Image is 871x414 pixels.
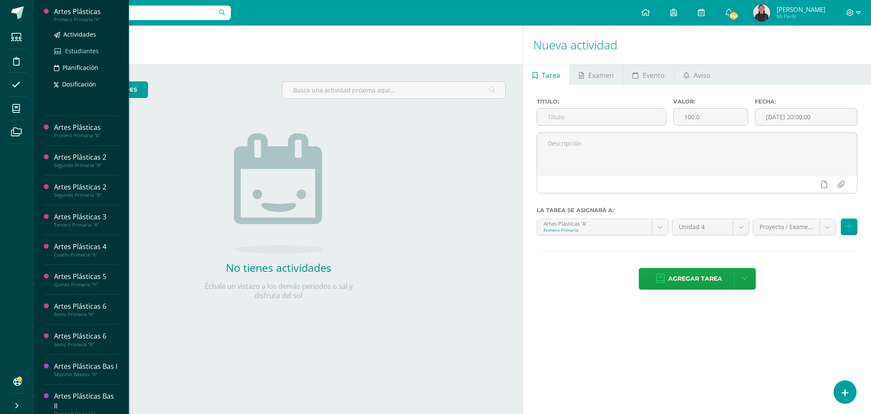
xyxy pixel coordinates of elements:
h1: Nueva actividad [533,26,861,64]
span: Agregar tarea [668,268,722,289]
a: Examen [570,64,623,85]
a: Artes Plásticas 2Segundo Primaria "B" [54,182,119,198]
a: Artes Plásticas 4Cuarto Primaria "A" [54,242,119,258]
input: Fecha de entrega [755,109,857,125]
p: Échale un vistazo a los demás períodos o sal y disfruta del sol [194,282,364,300]
input: Busca un usuario... [40,6,231,20]
input: Busca una actividad próxima aquí... [282,82,506,98]
a: Planificación [54,63,119,72]
a: Aviso [675,64,720,85]
label: La tarea se asignará a: [537,207,857,213]
div: Artes Plásticas 6 [54,302,119,311]
a: Artes Plásticas 5Quinto Primaria "A" [54,272,119,287]
span: Examen [588,65,614,86]
div: Segundo Primaria "A" [54,162,119,168]
a: Evento [623,64,674,85]
div: Primero Primaria [544,227,645,233]
span: Planificación [63,63,98,72]
div: Artes Plásticas 3 [54,212,119,222]
span: Aviso [694,65,711,86]
div: Artes Plásticas 5 [54,272,119,282]
span: Unidad 4 [679,219,726,235]
div: Artes Plásticas 2 [54,152,119,162]
input: Puntos máximos [674,109,748,125]
span: Actividades [63,30,96,38]
a: Actividades [54,29,119,39]
div: Sexto Primaria "B" [54,342,119,348]
div: Primero Primaria "B" [54,132,119,138]
h1: Actividades [44,26,512,64]
div: Artes Plásticas 2 [54,182,119,192]
div: Primero Primaria "A" [54,17,119,23]
div: Sexto Primaria "A" [54,311,119,317]
div: Artes Plásticas Bas I [54,362,119,371]
div: Artes Plásticas 'A' [544,219,645,227]
img: no_activities.png [234,133,323,253]
a: Artes Plásticas 6Sexto Primaria "A" [54,302,119,317]
a: Artes Plásticas 2Segundo Primaria "A" [54,152,119,168]
a: Artes Plásticas 'A'Primero Primaria [537,219,668,235]
a: Artes PlásticasPrimero Primaria "A" [54,7,119,23]
span: Evento [643,65,665,86]
img: 67078d01e56025b9630a76423ab6604b.png [753,4,770,21]
input: Título [537,109,666,125]
a: Artes Plásticas 3Tercero Primaria "A" [54,212,119,228]
a: Artes PlásticasPrimero Primaria "B" [54,123,119,138]
a: Estudiantes [54,46,119,56]
span: Dosificación [62,80,96,88]
div: Artes Plásticas Bas II [54,391,119,411]
label: Título: [537,98,666,105]
h2: No tienes actividades [194,260,364,275]
span: Mi Perfil [777,13,825,20]
a: Artes Plásticas Bas ISéptimo Básicos "A" [54,362,119,377]
div: Artes Plásticas 6 [54,331,119,341]
a: Dosificación [54,79,119,89]
span: [PERSON_NAME] [777,5,825,14]
div: Séptimo Básicos "A" [54,371,119,377]
div: Segundo Primaria "B" [54,192,119,198]
a: Tarea [523,64,569,85]
span: Tarea [542,65,560,86]
a: Unidad 4 [672,219,749,235]
label: Fecha: [755,98,857,105]
div: Quinto Primaria "A" [54,282,119,287]
span: 248 [729,11,738,20]
div: Artes Plásticas 4 [54,242,119,252]
div: Artes Plásticas [54,123,119,132]
div: Artes Plásticas [54,7,119,17]
span: Proyecto / Examen (20.0%) [760,219,813,235]
div: Tercero Primaria "A" [54,222,119,228]
label: Valor: [673,98,748,105]
a: Proyecto / Examen (20.0%) [753,219,836,235]
span: Estudiantes [65,47,99,55]
a: Artes Plásticas 6Sexto Primaria "B" [54,331,119,347]
div: Cuarto Primaria "A" [54,252,119,258]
